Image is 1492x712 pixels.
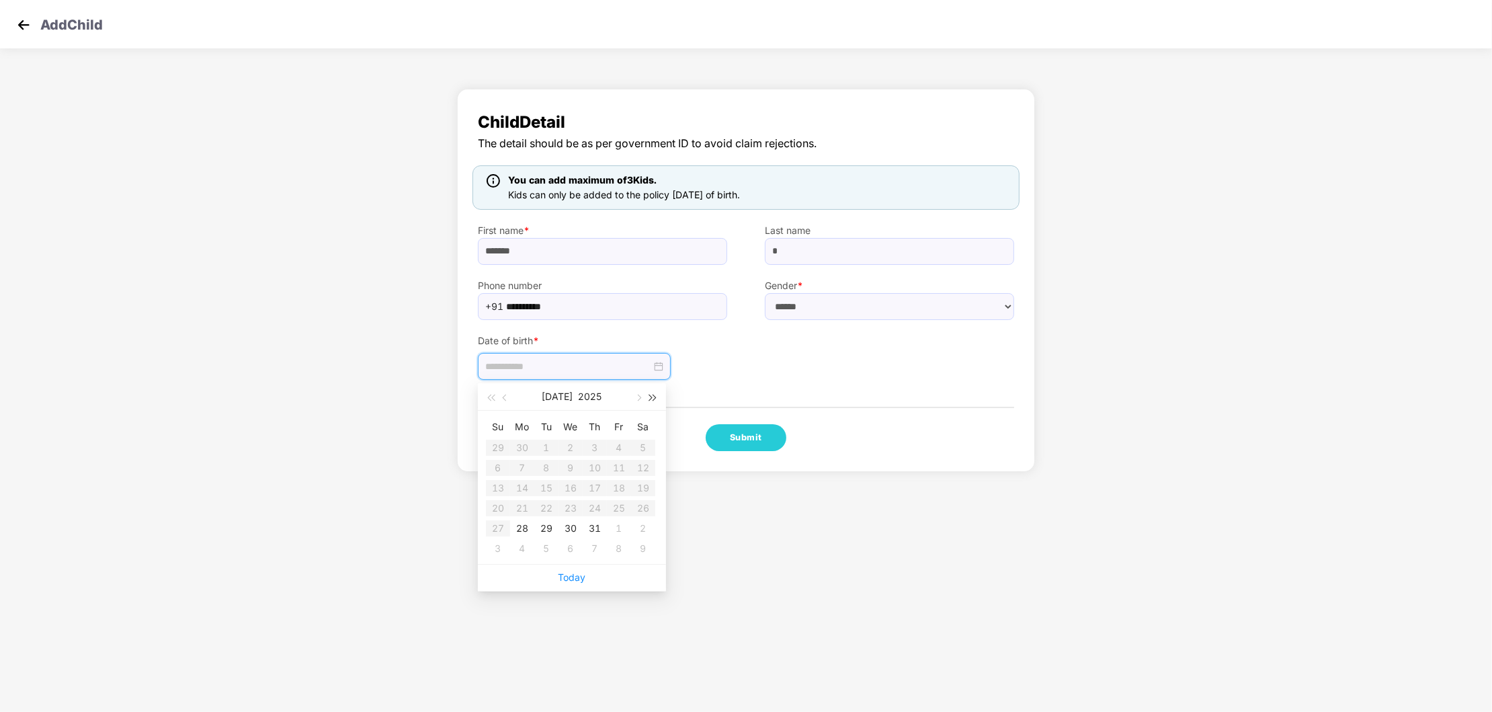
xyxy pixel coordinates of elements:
[558,518,583,539] td: 2025-07-30
[607,416,631,438] th: Fr
[542,383,573,410] button: [DATE]
[611,520,627,537] div: 1
[558,539,583,559] td: 2025-08-06
[487,174,500,188] img: icon
[514,520,530,537] div: 28
[635,520,651,537] div: 2
[478,223,727,238] label: First name
[706,424,786,451] button: Submit
[514,541,530,557] div: 4
[490,541,506,557] div: 3
[558,571,586,583] a: Today
[765,223,1014,238] label: Last name
[538,520,554,537] div: 29
[583,518,607,539] td: 2025-07-31
[611,541,627,557] div: 8
[478,135,1014,152] span: The detail should be as per government ID to avoid claim rejections.
[607,518,631,539] td: 2025-08-01
[510,539,534,559] td: 2025-08-04
[13,15,34,35] img: svg+xml;base64,PHN2ZyB4bWxucz0iaHR0cDovL3d3dy53My5vcmcvMjAwMC9zdmciIHdpZHRoPSIzMCIgaGVpZ2h0PSIzMC...
[478,110,1014,135] span: Child Detail
[508,189,740,200] span: Kids can only be added to the policy [DATE] of birth.
[635,541,651,557] div: 9
[631,416,655,438] th: Sa
[508,174,657,186] span: You can add maximum of 3 Kids.
[486,416,510,438] th: Su
[563,520,579,537] div: 30
[538,541,554,557] div: 5
[558,416,583,438] th: We
[478,278,727,293] label: Phone number
[478,333,727,348] label: Date of birth
[534,518,558,539] td: 2025-07-29
[607,539,631,559] td: 2025-08-08
[510,518,534,539] td: 2025-07-28
[631,539,655,559] td: 2025-08-09
[587,520,603,537] div: 31
[563,541,579,557] div: 6
[510,416,534,438] th: Mo
[485,296,503,317] span: +91
[631,518,655,539] td: 2025-08-02
[583,539,607,559] td: 2025-08-07
[765,278,1014,293] label: Gender
[587,541,603,557] div: 7
[534,539,558,559] td: 2025-08-05
[579,383,602,410] button: 2025
[40,15,103,31] p: Add Child
[583,416,607,438] th: Th
[534,416,558,438] th: Tu
[486,539,510,559] td: 2025-08-03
